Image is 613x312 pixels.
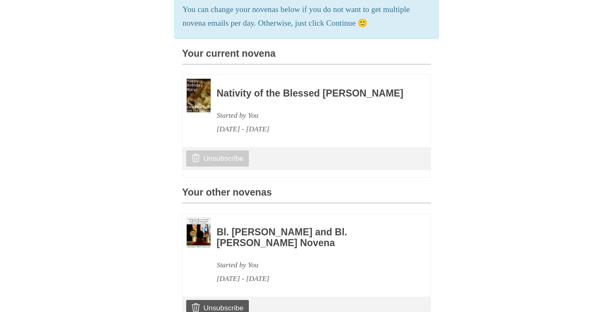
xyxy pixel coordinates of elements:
img: Novena image [187,79,211,113]
img: Novena image [187,218,211,248]
div: Started by You [216,258,408,272]
p: You can change your novenas below if you do not want to get multiple novena emails per day. Other... [182,3,431,30]
h3: Your other novenas [182,187,431,203]
a: Unsubscribe [186,150,249,166]
div: Started by You [216,109,408,122]
h3: Nativity of the Blessed [PERSON_NAME] [216,88,408,99]
div: [DATE] - [DATE] [216,272,408,285]
h3: Your current novena [182,48,431,65]
h3: Bl. [PERSON_NAME] and Bl. [PERSON_NAME] Novena [216,227,408,248]
div: [DATE] - [DATE] [216,122,408,136]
